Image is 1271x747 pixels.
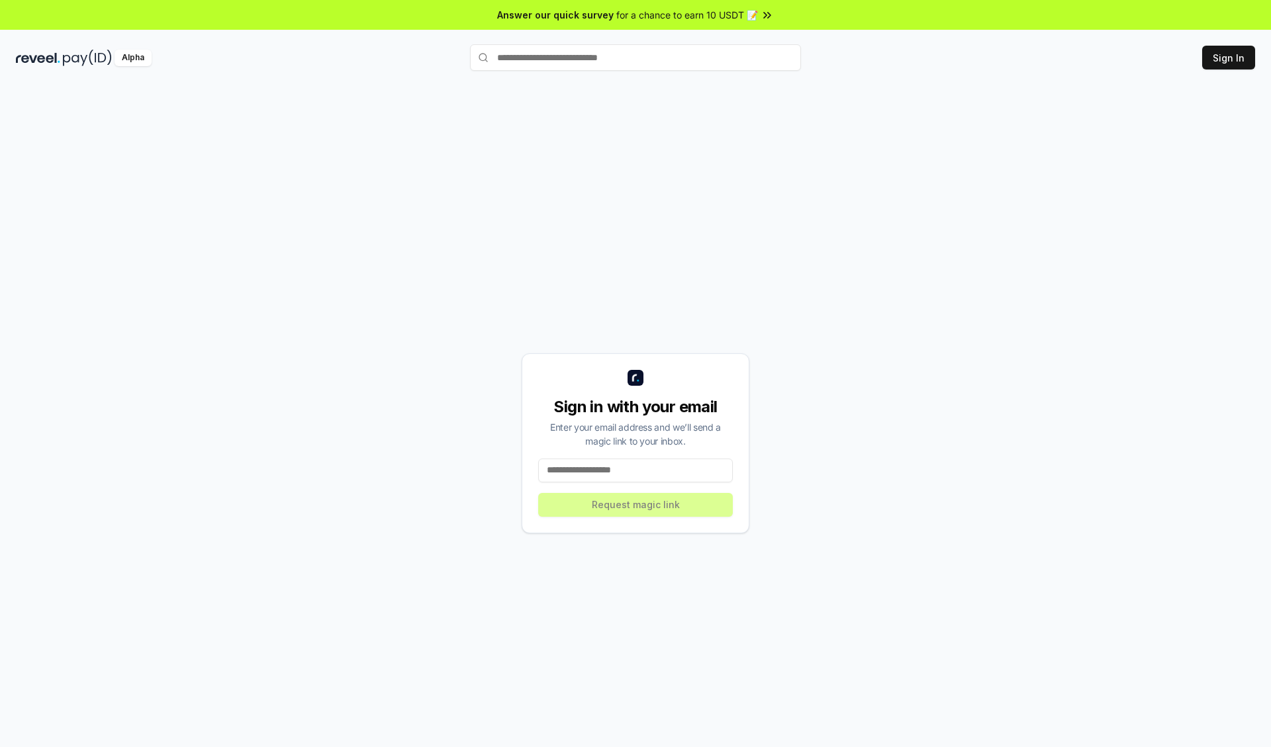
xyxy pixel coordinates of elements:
img: logo_small [628,370,643,386]
img: pay_id [63,50,112,66]
button: Sign In [1202,46,1255,69]
span: Answer our quick survey [497,8,614,22]
div: Sign in with your email [538,396,733,417]
img: reveel_dark [16,50,60,66]
div: Alpha [115,50,152,66]
div: Enter your email address and we’ll send a magic link to your inbox. [538,420,733,448]
span: for a chance to earn 10 USDT 📝 [616,8,758,22]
